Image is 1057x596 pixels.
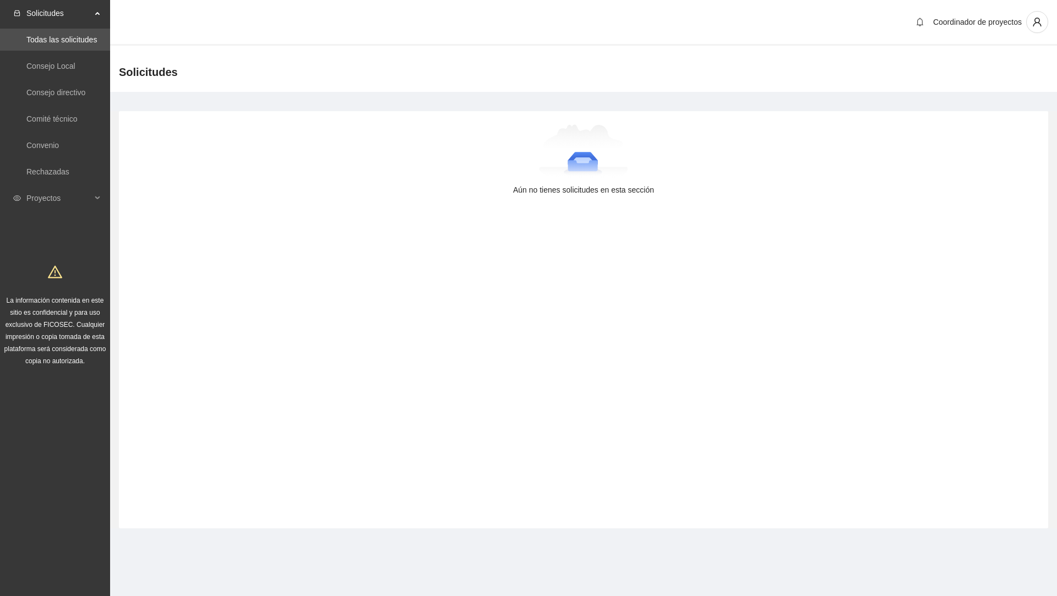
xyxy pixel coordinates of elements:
span: Proyectos [26,187,91,209]
a: Rechazadas [26,167,69,176]
span: user [1027,17,1048,27]
a: Todas las solicitudes [26,35,97,44]
span: warning [48,265,62,279]
a: Consejo Local [26,62,75,70]
img: Aún no tienes solicitudes en esta sección [539,124,629,179]
a: Consejo directivo [26,88,85,97]
button: user [1026,11,1048,33]
span: Coordinador de proyectos [933,18,1022,26]
span: Solicitudes [119,63,178,81]
div: Aún no tienes solicitudes en esta sección [137,184,1031,196]
span: eye [13,194,21,202]
span: bell [912,18,928,26]
span: inbox [13,9,21,17]
span: Solicitudes [26,2,91,24]
button: bell [911,13,929,31]
a: Convenio [26,141,59,150]
span: La información contenida en este sitio es confidencial y para uso exclusivo de FICOSEC. Cualquier... [4,297,106,365]
a: Comité técnico [26,114,78,123]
